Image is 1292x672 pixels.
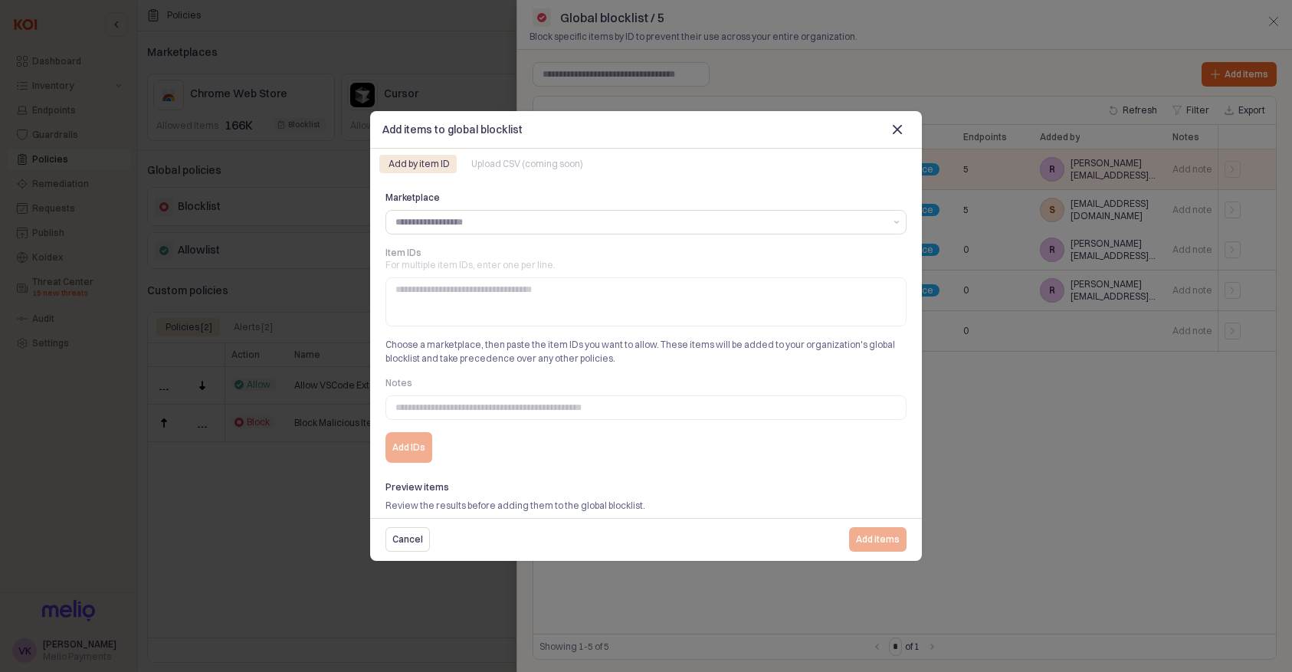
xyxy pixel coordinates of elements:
[385,499,907,513] p: Review the results before adding them to the global blocklist.
[385,247,421,258] span: Item IDs
[462,155,592,173] div: Upload CSV (coming soon)
[856,533,900,546] p: Add items
[385,192,440,203] span: Marketplace
[392,441,425,454] p: Add IDs
[385,527,430,552] button: Cancel
[385,338,907,366] p: Choose a marketplace, then paste the item IDs you want to allow. These items will be added to you...
[887,211,906,234] button: Show suggestions
[385,377,412,388] span: Notes
[379,155,459,173] div: Add by item ID
[885,117,910,142] button: Close
[385,432,432,463] button: Add IDs
[389,155,450,173] div: Add by item ID
[849,527,907,552] button: Add items
[471,155,583,173] div: Upload CSV (coming soon)
[382,121,775,137] p: Add items to global blocklist
[392,533,423,546] p: Cancel
[385,480,907,494] p: Preview items
[385,259,556,271] div: For multiple item IDs, enter one per line.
